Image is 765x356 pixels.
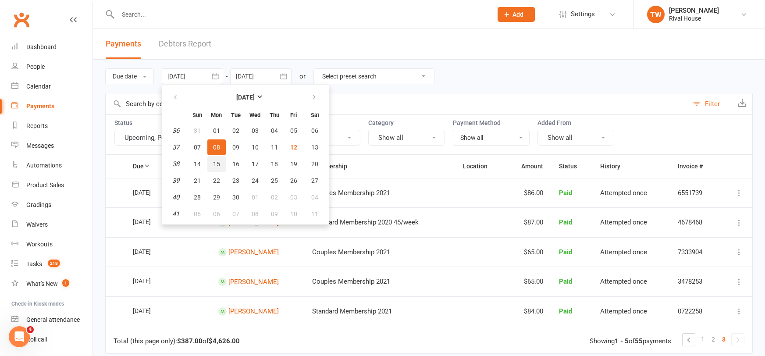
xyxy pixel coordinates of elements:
div: Payments [26,103,54,110]
span: 07 [232,210,239,217]
button: 10 [285,206,303,222]
button: 05 [188,206,206,222]
div: People [26,63,45,70]
span: Standard Membership 2020 45/week [312,218,419,226]
span: Attempted once [601,248,648,256]
span: 1 [62,279,69,287]
div: [DATE] [133,245,173,258]
span: Attempted once [601,307,648,315]
a: Automations [11,156,93,175]
a: 1 [697,333,708,345]
small: Friday [291,112,297,118]
button: 16 [227,156,245,172]
a: Roll call [11,330,93,349]
span: 12 [290,144,297,151]
button: 30 [227,189,245,205]
span: 15 [213,160,220,167]
th: Status [551,155,593,178]
button: 01 [207,123,226,139]
td: $65.00 [505,267,551,296]
div: Reports [26,122,48,129]
span: 08 [213,144,220,151]
button: Filter [688,93,732,114]
button: 01 [246,189,264,205]
div: Product Sales [26,182,64,189]
a: [PERSON_NAME] [228,248,279,256]
span: 4 [27,326,34,333]
td: 7333904 [670,237,720,267]
span: 01 [252,194,259,201]
button: 19 [285,156,303,172]
span: 16 [232,160,239,167]
td: $65.00 [505,237,551,267]
button: 24 [246,173,264,189]
button: 02 [227,123,245,139]
span: 1 [701,333,705,345]
small: Saturday [311,112,319,118]
button: 15 [207,156,226,172]
span: Settings [571,4,595,24]
span: 218 [48,260,60,267]
span: 07 [194,144,201,151]
button: Show all [537,130,614,146]
button: 28 [188,189,206,205]
button: 04 [304,189,326,205]
strong: $4,626.00 [209,337,240,345]
div: Total (this page only): of [114,338,240,345]
a: General attendance kiosk mode [11,310,93,330]
span: 06 [213,210,220,217]
span: 13 [312,144,319,151]
span: Attempted once [601,218,648,226]
div: Gradings [26,201,51,208]
a: Calendar [11,77,93,96]
span: Couples Membership 2021 [312,278,390,285]
span: 03 [290,194,297,201]
label: Added From [537,119,614,126]
div: Dashboard [26,43,57,50]
button: 04 [265,123,284,139]
button: 12 [285,139,303,155]
em: 41 [173,210,180,218]
small: Thursday [270,112,279,118]
span: Payments [106,39,141,48]
div: or [299,71,306,82]
th: History [593,155,670,178]
span: 02 [271,194,278,201]
div: Waivers [26,221,48,228]
em: 36 [173,127,180,135]
span: 09 [271,210,278,217]
button: 09 [227,139,245,155]
td: $84.00 [505,296,551,326]
button: 31 [188,123,206,139]
a: [PERSON_NAME] [228,278,279,285]
button: 02 [265,189,284,205]
div: What's New [26,280,58,287]
em: 37 [173,143,180,151]
span: 05 [194,210,201,217]
span: Attempted once [601,278,648,285]
span: Couples Membership 2021 [312,248,390,256]
span: 19 [290,160,297,167]
button: 21 [188,173,206,189]
span: 08 [252,210,259,217]
div: Automations [26,162,62,169]
button: Payments [106,29,141,59]
span: 23 [232,177,239,184]
iframe: Intercom live chat [9,326,30,347]
div: Roll call [26,336,47,343]
td: 6551739 [670,178,720,208]
span: 02 [232,127,239,134]
button: 17 [246,156,264,172]
div: [DATE] [133,304,173,317]
button: 03 [246,123,264,139]
small: Tuesday [231,112,241,118]
span: 20 [312,160,319,167]
span: 28 [194,194,201,201]
span: 05 [290,127,297,134]
button: 26 [285,173,303,189]
a: Payments [11,96,93,116]
th: Due [125,155,210,178]
div: Showing of payments [590,338,671,345]
a: What's New1 [11,274,93,294]
span: Paid [559,189,572,197]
